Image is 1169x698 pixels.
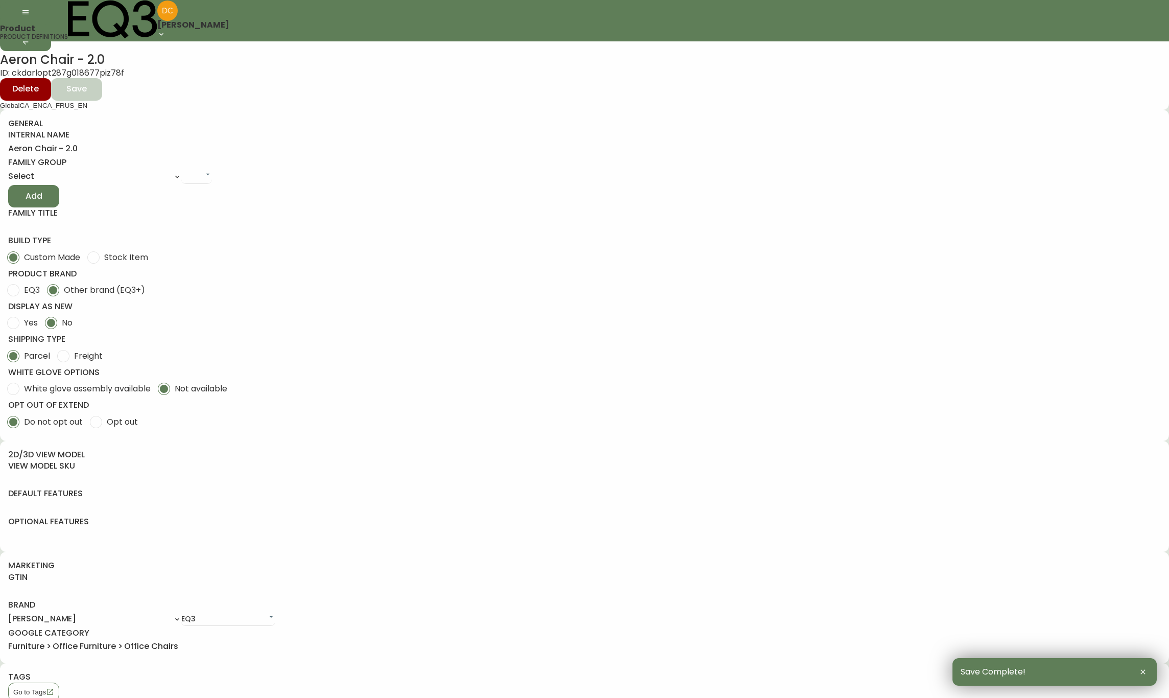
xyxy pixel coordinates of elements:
[24,350,50,362] span: Parcel
[8,671,1161,683] h4: tags
[8,560,1161,571] h4: marketing
[26,191,42,202] span: Add
[8,207,58,219] label: family title
[8,449,1161,460] h4: 2d/3d view model
[8,487,83,499] label: default features
[12,83,39,95] span: Delete
[24,251,80,263] span: Custom Made
[8,334,1161,345] h4: shipping type
[64,284,145,296] span: Other brand (EQ3+)
[74,350,103,362] span: Freight
[8,268,1161,280] h4: product brand
[157,19,229,31] span: [PERSON_NAME]
[8,611,169,627] input: Select
[107,416,138,428] span: Opt out
[8,571,28,583] label: gtin
[8,235,1161,246] h4: build type
[24,317,38,329] span: Yes
[8,367,1161,378] h4: white glove options
[8,301,1161,312] h4: display as new
[65,102,87,109] span: US_EN
[104,251,148,263] span: Stock Item
[8,169,169,185] input: Select
[8,400,1161,411] h4: opt out of extend
[24,416,83,428] span: Do not opt out
[961,667,1025,677] span: Save Complete!
[42,102,65,109] span: CA_FR
[8,460,75,472] label: view model sku
[8,156,66,168] label: family group
[24,284,40,296] span: EQ3
[62,317,73,329] span: No
[20,102,42,109] span: CA_EN
[8,185,59,207] button: Add
[8,118,1161,129] h4: general
[175,383,227,394] span: Not available
[8,627,89,639] label: google category
[157,1,178,21] img: 7eb451d6983258353faa3212700b340b
[8,516,89,527] label: optional features
[8,129,69,141] label: internal name
[8,599,35,611] label: brand
[24,383,151,394] span: White glove assembly available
